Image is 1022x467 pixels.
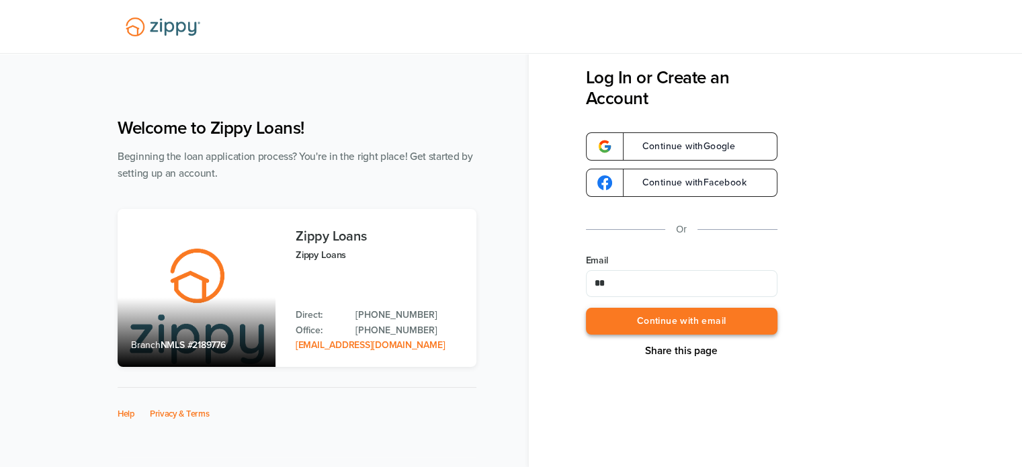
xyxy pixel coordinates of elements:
p: Or [676,221,687,238]
a: google-logoContinue withFacebook [586,169,777,197]
input: Email Address [586,270,777,297]
p: Office: [296,323,342,338]
a: Direct Phone: 512-975-2947 [355,308,463,323]
h1: Welcome to Zippy Loans! [118,118,476,138]
span: NMLS #2189776 [161,339,226,351]
a: Privacy & Terms [150,409,210,419]
p: Zippy Loans [296,247,463,263]
label: Email [586,254,777,267]
span: Continue with Facebook [629,178,747,187]
button: Share This Page [641,344,722,357]
span: Branch [131,339,161,351]
img: google-logo [597,175,612,190]
h3: Zippy Loans [296,229,463,244]
p: Direct: [296,308,342,323]
h3: Log In or Create an Account [586,67,777,109]
button: Continue with email [586,308,777,335]
img: Lender Logo [118,11,208,42]
a: Office Phone: 512-975-2947 [355,323,463,338]
img: google-logo [597,139,612,154]
a: Email Address: zippyguide@zippymh.com [296,339,445,351]
a: Help [118,409,135,419]
a: google-logoContinue withGoogle [586,132,777,161]
span: Continue with Google [629,142,736,151]
span: Beginning the loan application process? You're in the right place! Get started by setting up an a... [118,151,473,179]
